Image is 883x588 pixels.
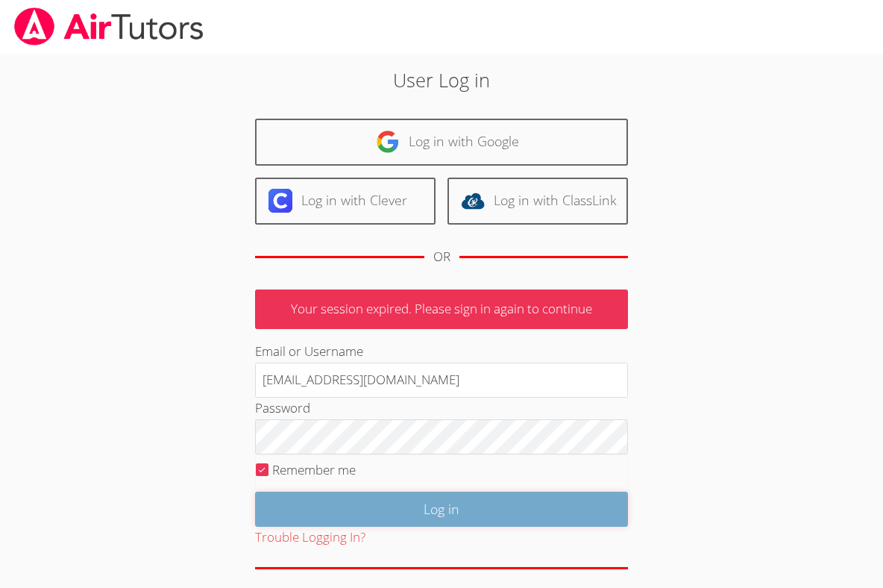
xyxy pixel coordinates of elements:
[203,66,679,94] h2: User Log in
[461,189,485,213] img: classlink-logo-d6bb404cc1216ec64c9a2012d9dc4662098be43eaf13dc465df04b49fa7ab582.svg
[376,130,400,154] img: google-logo-50288ca7cdecda66e5e0955fdab243c47b7ad437acaf1139b6f446037453330a.svg
[13,7,205,46] img: airtutors_banner-c4298cdbf04f3fff15de1276eac7730deb9818008684d7c2e4769d2f7ddbe033.png
[255,119,628,166] a: Log in with Google
[272,461,356,478] label: Remember me
[255,343,363,360] label: Email or Username
[255,527,365,548] button: Trouble Logging In?
[268,189,292,213] img: clever-logo-6eab21bc6e7a338710f1a6ff85c0baf02591cd810cc4098c63d3a4b26e2feb20.svg
[255,178,436,225] a: Log in with Clever
[255,492,628,527] input: Log in
[255,290,628,329] p: Your session expired. Please sign in again to continue
[255,399,310,416] label: Password
[447,178,628,225] a: Log in with ClassLink
[433,246,450,268] div: OR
